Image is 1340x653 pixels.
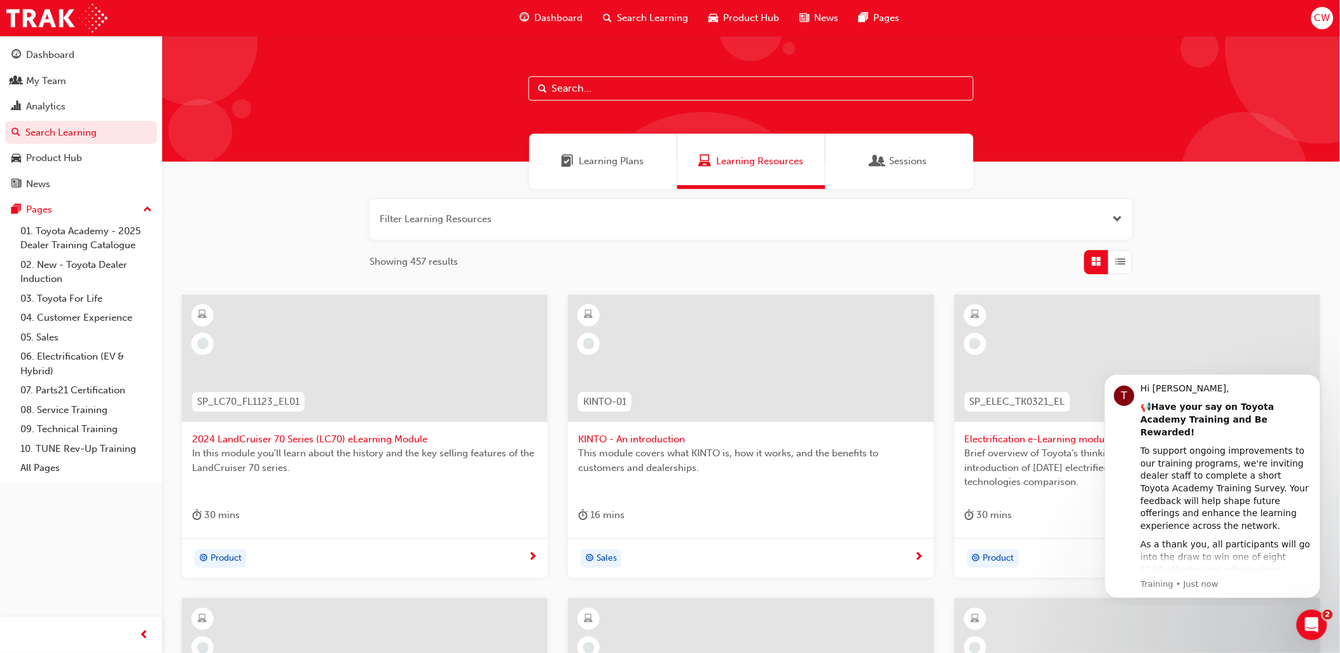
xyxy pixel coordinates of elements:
[5,95,157,118] a: Analytics
[1311,7,1334,29] button: CW
[970,611,979,628] span: learningResourceType_ELEARNING-icon
[15,458,157,478] a: All Pages
[15,347,157,381] a: 06. Electrification (EV & Hybrid)
[192,446,537,475] span: In this module you'll learn about the history and the key selling features of the LandCruiser 70 ...
[579,154,644,169] span: Learning Plans
[970,307,979,323] span: learningResourceType_ELEARNING-icon
[1092,255,1102,269] span: Grid
[11,127,20,139] span: search-icon
[15,400,157,420] a: 08. Service Training
[965,446,1310,489] span: Brief overview of Toyota’s thinking way and approach on electrification, introduction of [DATE] e...
[520,10,529,26] span: guage-icon
[6,4,107,32] img: Trak
[15,289,157,309] a: 03. Toyota For Life
[5,146,157,170] a: Product Hub
[584,611,593,628] span: learningResourceType_ELEARNING-icon
[5,198,157,221] button: Pages
[708,10,718,26] span: car-icon
[915,552,924,563] span: next-icon
[5,41,157,198] button: DashboardMy TeamAnalyticsSearch LearningProduct HubNews
[197,395,300,409] span: SP_LC70_FL1123_EL01
[528,76,974,101] input: Search...
[192,432,537,447] span: 2024 LandCruiser 70 Series (LC70) eLearning Module
[872,154,885,169] span: Sessions
[1323,610,1333,620] span: 2
[26,48,74,62] div: Dashboard
[5,43,157,67] a: Dashboard
[970,395,1065,409] span: SP_ELEC_TK0321_EL
[562,154,574,169] span: Learning Plans
[26,74,66,88] div: My Team
[192,507,240,523] div: 30 mins
[814,11,838,25] span: News
[26,151,82,165] div: Product Hub
[529,134,677,189] a: Learning PlansLearning Plans
[26,99,66,114] div: Analytics
[1297,610,1327,640] iframe: Intercom live chat
[199,551,208,567] span: target-icon
[1113,212,1122,227] button: Open the filter
[698,154,711,169] span: Learning Resources
[578,446,923,475] span: This module covers what KINTO is, how it works, and the benefits to customers and dealerships.
[1116,255,1126,269] span: List
[593,5,698,31] a: search-iconSearch Learning
[723,11,779,25] span: Product Hub
[716,154,803,169] span: Learning Resources
[11,76,21,87] span: people-icon
[11,204,21,216] span: pages-icon
[211,551,242,566] span: Product
[965,432,1310,447] span: Electrification e-Learning module
[5,172,157,196] a: News
[15,308,157,328] a: 04. Customer Experience
[698,5,789,31] a: car-iconProduct Hub
[677,134,825,189] a: Learning ResourcesLearning Resources
[11,153,21,164] span: car-icon
[370,255,458,269] span: Showing 457 results
[789,5,848,31] a: news-iconNews
[15,328,157,348] a: 05. Sales
[5,69,157,93] a: My Team
[140,628,149,643] span: prev-icon
[182,295,548,579] a: SP_LC70_FL1123_EL012024 LandCruiser 70 Series (LC70) eLearning ModuleIn this module you'll learn ...
[5,121,157,144] a: Search Learning
[15,221,157,255] a: 01. Toyota Academy - 2025 Dealer Training Catalogue
[972,551,981,567] span: target-icon
[583,395,626,409] span: KINTO-01
[859,10,868,26] span: pages-icon
[597,551,617,566] span: Sales
[584,307,593,323] span: learningResourceType_ELEARNING-icon
[965,507,1012,523] div: 30 mins
[538,81,547,96] span: Search
[1315,11,1330,25] span: CW
[15,381,157,400] a: 07. Parts21 Certification
[969,338,981,349] span: learningRecordVerb_NONE-icon
[197,338,209,349] span: learningRecordVerb_NONE-icon
[585,551,594,567] span: target-icon
[848,5,909,31] a: pages-iconPages
[143,202,152,218] span: up-icon
[15,255,157,289] a: 02. New - Toyota Dealer Induction
[26,177,50,192] div: News
[198,307,207,323] span: learningResourceType_ELEARNING-icon
[873,11,899,25] span: Pages
[534,11,583,25] span: Dashboard
[192,507,202,523] span: duration-icon
[26,202,52,217] div: Pages
[890,154,927,169] span: Sessions
[578,432,923,447] span: KINTO - An introduction
[965,507,974,523] span: duration-icon
[1086,363,1340,606] iframe: Intercom notifications message
[617,11,688,25] span: Search Learning
[578,507,625,523] div: 16 mins
[983,551,1014,566] span: Product
[11,101,21,113] span: chart-icon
